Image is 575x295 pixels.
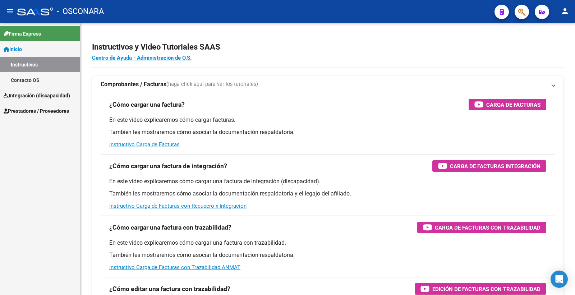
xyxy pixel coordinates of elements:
span: Integración (discapacidad) [4,92,70,100]
p: También les mostraremos cómo asociar la documentación respaldatoria. [109,128,546,136]
span: Prestadores / Proveedores [4,107,69,115]
a: Instructivo Carga de Facturas [109,141,180,148]
span: (haga click aquí para ver los tutoriales) [166,80,258,88]
span: - OSCONARA [57,4,104,19]
button: Carga de Facturas Integración [432,160,546,172]
h3: ¿Cómo cargar una factura de integración? [109,161,227,171]
h3: ¿Cómo cargar una factura? [109,100,185,110]
a: Instructivo Carga de Facturas con Trazabilidad ANMAT [109,264,240,271]
p: También les mostraremos cómo asociar la documentación respaldatoria. [109,251,546,259]
span: Carga de Facturas [486,100,540,109]
p: En este video explicaremos cómo cargar una factura de integración (discapacidad). [109,178,546,185]
h3: ¿Cómo cargar una factura con trazabilidad? [109,222,231,232]
p: También les mostraremos cómo asociar la documentación respaldatoria y el legajo del afiliado. [109,190,546,198]
mat-icon: menu [6,7,14,15]
span: Carga de Facturas con Trazabilidad [435,223,540,232]
span: Carga de Facturas Integración [450,162,540,171]
button: Carga de Facturas con Trazabilidad [417,222,546,233]
h2: Instructivos y Video Tutoriales SAAS [92,40,563,54]
h3: ¿Cómo editar una factura con trazabilidad? [109,284,230,294]
button: Carga de Facturas [469,99,546,110]
span: Firma Express [4,30,41,38]
a: Centro de Ayuda - Administración de O.S. [92,55,192,61]
p: En este video explicaremos cómo cargar una factura con trazabilidad. [109,239,546,247]
mat-expansion-panel-header: Comprobantes / Facturas(haga click aquí para ver los tutoriales) [92,76,563,93]
span: Inicio [4,45,22,53]
button: Edición de Facturas con Trazabilidad [415,283,546,295]
p: En este video explicaremos cómo cargar facturas. [109,116,546,124]
strong: Comprobantes / Facturas [101,80,166,88]
mat-icon: person [561,7,569,15]
a: Instructivo Carga de Facturas con Recupero x Integración [109,203,247,209]
div: Open Intercom Messenger [551,271,568,288]
span: Edición de Facturas con Trazabilidad [432,285,540,294]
